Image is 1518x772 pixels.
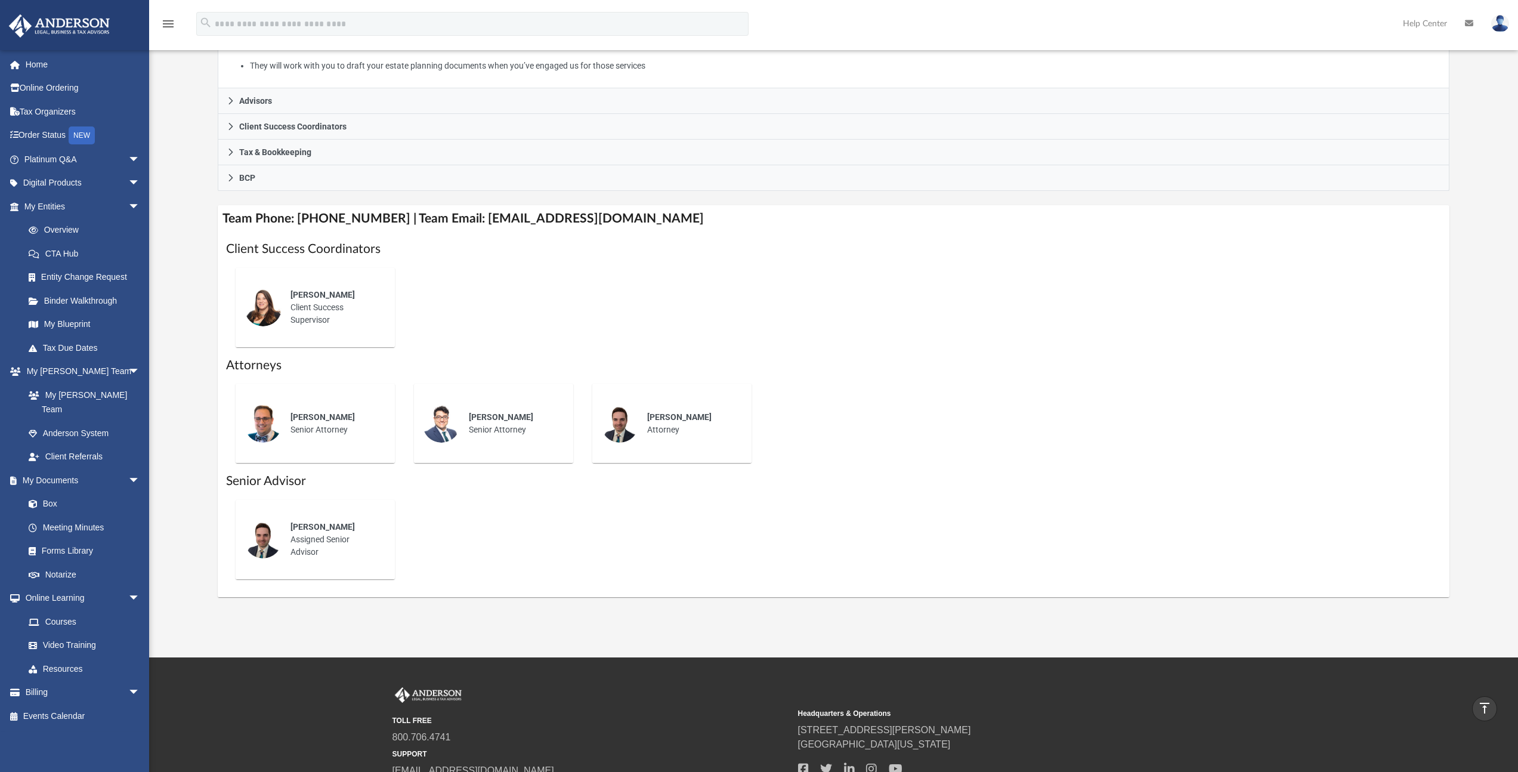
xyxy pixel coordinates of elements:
span: arrow_drop_down [128,171,152,196]
a: Home [8,53,158,76]
span: Client Success Coordinators [239,122,347,131]
span: [PERSON_NAME] [290,412,355,422]
a: Order StatusNEW [8,123,158,148]
a: Online Learningarrow_drop_down [8,586,152,610]
a: Online Ordering [8,76,158,100]
a: My [PERSON_NAME] Teamarrow_drop_down [8,360,152,384]
i: search [199,16,212,29]
img: User Pic [1491,15,1509,32]
small: TOLL FREE [392,715,790,726]
h4: Team Phone: [PHONE_NUMBER] | Team Email: [EMAIL_ADDRESS][DOMAIN_NAME] [218,205,1450,232]
a: Forms Library [17,539,146,563]
a: Advisors [218,88,1450,114]
span: Tax & Bookkeeping [239,148,311,156]
img: thumbnail [244,288,282,326]
a: vertical_align_top [1472,696,1497,721]
a: My Entitiesarrow_drop_down [8,194,158,218]
a: My Blueprint [17,313,152,336]
a: Overview [17,218,158,242]
span: [PERSON_NAME] [647,412,712,422]
div: Senior Attorney [460,403,565,444]
h1: Client Success Coordinators [226,240,1442,258]
img: thumbnail [244,520,282,558]
span: Advisors [239,97,272,105]
span: arrow_drop_down [128,194,152,219]
span: [PERSON_NAME] [290,290,355,299]
span: arrow_drop_down [128,360,152,384]
i: vertical_align_top [1477,701,1492,715]
a: My [PERSON_NAME] Team [17,383,146,421]
img: Anderson Advisors Platinum Portal [392,687,464,703]
a: Events Calendar [8,704,158,728]
a: Resources [17,657,152,681]
a: BCP [218,165,1450,191]
img: thumbnail [244,404,282,443]
img: thumbnail [601,404,639,443]
div: NEW [69,126,95,144]
a: Client Success Coordinators [218,114,1450,140]
a: Platinum Q&Aarrow_drop_down [8,147,158,171]
span: arrow_drop_down [128,147,152,172]
a: Meeting Minutes [17,515,152,539]
div: Client Success Supervisor [282,280,387,335]
li: They will work with you to draft your estate planning documents when you’ve engaged us for those ... [250,58,1440,73]
a: Tax Due Dates [17,336,158,360]
a: My Documentsarrow_drop_down [8,468,152,492]
img: thumbnail [422,404,460,443]
a: Binder Walkthrough [17,289,158,313]
span: arrow_drop_down [128,681,152,705]
a: 800.706.4741 [392,732,451,742]
h1: Attorneys [226,357,1442,374]
a: Notarize [17,563,152,586]
div: Attorney [639,403,743,444]
a: Courses [17,610,152,634]
a: Box [17,492,146,516]
a: Billingarrow_drop_down [8,681,158,705]
div: Assigned Senior Advisor [282,512,387,567]
a: Anderson System [17,421,152,445]
span: [PERSON_NAME] [290,522,355,532]
a: Digital Productsarrow_drop_down [8,171,158,195]
span: arrow_drop_down [128,586,152,611]
h1: Senior Advisor [226,473,1442,490]
i: menu [161,17,175,31]
a: [STREET_ADDRESS][PERSON_NAME] [798,725,971,735]
a: Tax Organizers [8,100,158,123]
a: [GEOGRAPHIC_DATA][US_STATE] [798,739,951,749]
span: arrow_drop_down [128,468,152,493]
a: Tax & Bookkeeping [218,140,1450,165]
a: menu [161,23,175,31]
small: Headquarters & Operations [798,708,1195,719]
span: [PERSON_NAME] [469,412,533,422]
a: Video Training [17,634,146,657]
a: Entity Change Request [17,265,158,289]
small: SUPPORT [392,749,790,759]
div: Senior Attorney [282,403,387,444]
span: BCP [239,174,255,182]
a: CTA Hub [17,242,158,265]
a: Client Referrals [17,445,152,469]
img: Anderson Advisors Platinum Portal [5,14,113,38]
